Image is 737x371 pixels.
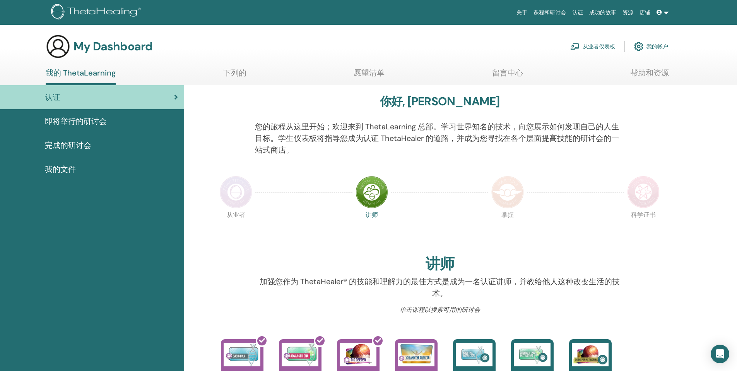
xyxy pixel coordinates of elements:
a: 下列的 [223,68,246,83]
img: Practitioner [220,176,252,208]
h3: My Dashboard [74,40,152,53]
img: You and the Creator [398,343,434,364]
a: 资源 [619,5,636,20]
a: 课程和研讨会 [530,5,569,20]
img: cog.svg [634,40,643,53]
h2: 讲师 [426,255,454,273]
img: Instructor [356,176,388,208]
a: 我的 ThetaLearning [46,68,116,85]
p: 加强您作为 ThetaHealer® 的技能和理解力的最佳方式是成为一名认证讲师，并教给他人这种改变生活的技术。 [255,276,624,299]
a: 从业者仪表板 [570,38,615,55]
div: Open Intercom Messenger [711,345,729,363]
a: 我的帐户 [634,38,668,55]
img: Advanced DNA [282,343,318,366]
span: 即将举行的研讨会 [45,115,107,127]
img: Basic DNA Instructors [456,343,492,366]
a: 认证 [569,5,586,20]
span: 完成的研讨会 [45,139,91,151]
img: Basic DNA [224,343,260,366]
p: 单击课程以搜索可用的研讨会 [255,305,624,314]
p: 讲师 [356,212,388,244]
img: generic-user-icon.jpg [46,34,70,59]
img: Certificate of Science [627,176,660,208]
img: Dig Deeper Instructors [572,343,609,366]
a: 愿望清单 [354,68,385,83]
a: 成功的故事 [586,5,619,20]
img: Dig Deeper [340,343,376,366]
p: 从业者 [220,212,252,244]
a: 关于 [513,5,530,20]
img: Advanced DNA Instructors [514,343,551,366]
span: 认证 [45,91,60,103]
a: 留言中心 [492,68,523,83]
p: 科学证书 [627,212,660,244]
img: Master [491,176,524,208]
h3: 你好, [PERSON_NAME] [380,94,499,108]
span: 我的文件 [45,163,76,175]
a: 帮助和资源 [630,68,669,83]
p: 您的旅程从这里开始；欢迎来到 ThetaLearning 总部。学习世界知名的技术，向您展示如何发现自己的人生目标。学生仪表板将指导您成为认证 ThetaHealer 的道路，并成为您寻找在各个... [255,121,624,156]
img: logo.png [51,4,144,21]
a: 店铺 [636,5,653,20]
p: 掌握 [491,212,524,244]
img: chalkboard-teacher.svg [570,43,580,50]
